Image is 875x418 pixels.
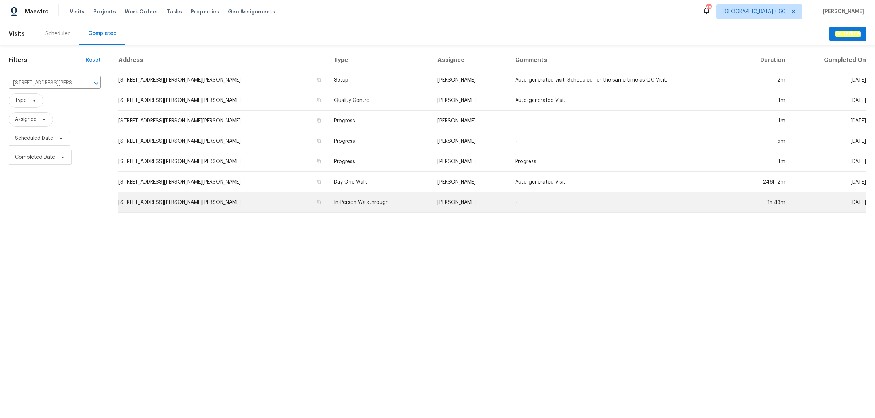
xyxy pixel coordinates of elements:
[509,70,734,90] td: Auto-generated visit. Scheduled for the same time as QC Visit.
[191,8,219,15] span: Properties
[125,8,158,15] span: Work Orders
[432,131,509,151] td: [PERSON_NAME]
[86,56,101,64] div: Reset
[316,117,322,124] button: Copy Address
[734,151,791,172] td: 1m
[791,51,866,70] th: Completed On
[70,8,85,15] span: Visits
[509,131,734,151] td: -
[328,172,432,192] td: Day One Walk
[15,135,53,142] span: Scheduled Date
[734,192,791,213] td: 1h 43m
[118,51,328,70] th: Address
[9,26,25,42] span: Visits
[15,116,36,123] span: Assignee
[118,131,328,151] td: [STREET_ADDRESS][PERSON_NAME][PERSON_NAME]
[734,111,791,131] td: 1m
[9,56,86,64] h1: Filters
[791,90,866,111] td: [DATE]
[509,192,734,213] td: -
[509,51,734,70] th: Comments
[91,78,101,88] button: Open
[93,8,116,15] span: Projects
[706,4,711,12] div: 650
[734,131,791,151] td: 5m
[15,97,27,104] span: Type
[509,151,734,172] td: Progress
[316,138,322,144] button: Copy Address
[791,131,866,151] td: [DATE]
[328,70,432,90] td: Setup
[432,111,509,131] td: [PERSON_NAME]
[316,76,322,83] button: Copy Address
[328,192,432,213] td: In-Person Walkthrough
[791,111,866,131] td: [DATE]
[509,90,734,111] td: Auto-generated Visit
[118,70,328,90] td: [STREET_ADDRESS][PERSON_NAME][PERSON_NAME]
[723,8,786,15] span: [GEOGRAPHIC_DATA] + 60
[432,90,509,111] td: [PERSON_NAME]
[316,97,322,103] button: Copy Address
[118,192,328,213] td: [STREET_ADDRESS][PERSON_NAME][PERSON_NAME]
[432,172,509,192] td: [PERSON_NAME]
[328,51,432,70] th: Type
[791,192,866,213] td: [DATE]
[432,192,509,213] td: [PERSON_NAME]
[9,78,80,89] input: Search for an address...
[228,8,275,15] span: Geo Assignments
[835,31,860,37] em: Schedule
[734,70,791,90] td: 2m
[432,70,509,90] td: [PERSON_NAME]
[328,151,432,172] td: Progress
[328,111,432,131] td: Progress
[118,90,328,111] td: [STREET_ADDRESS][PERSON_NAME][PERSON_NAME]
[118,151,328,172] td: [STREET_ADDRESS][PERSON_NAME][PERSON_NAME]
[328,90,432,111] td: Quality Control
[316,158,322,165] button: Copy Address
[829,27,866,42] button: Schedule
[118,111,328,131] td: [STREET_ADDRESS][PERSON_NAME][PERSON_NAME]
[820,8,864,15] span: [PERSON_NAME]
[791,70,866,90] td: [DATE]
[118,172,328,192] td: [STREET_ADDRESS][PERSON_NAME][PERSON_NAME]
[432,151,509,172] td: [PERSON_NAME]
[167,9,182,14] span: Tasks
[328,131,432,151] td: Progress
[509,172,734,192] td: Auto-generated Visit
[791,172,866,192] td: [DATE]
[15,154,55,161] span: Completed Date
[45,30,71,38] div: Scheduled
[734,172,791,192] td: 246h 2m
[88,30,117,37] div: Completed
[509,111,734,131] td: -
[432,51,509,70] th: Assignee
[316,199,322,205] button: Copy Address
[734,90,791,111] td: 1m
[734,51,791,70] th: Duration
[25,8,49,15] span: Maestro
[791,151,866,172] td: [DATE]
